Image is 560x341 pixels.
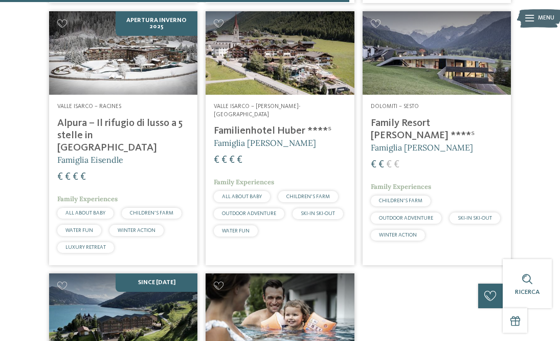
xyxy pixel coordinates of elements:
[57,103,121,110] span: Valle Isarco – Racines
[65,228,93,233] span: WATER FUN
[57,172,63,182] span: €
[229,155,235,165] span: €
[49,11,197,265] a: Cercate un hotel per famiglie? Qui troverete solo i migliori! Apertura inverno 2025 Valle Isarco ...
[371,182,431,191] span: Family Experiences
[80,172,86,182] span: €
[130,210,173,216] span: CHILDREN’S FARM
[371,160,376,170] span: €
[301,211,335,216] span: SKI-IN SKI-OUT
[118,228,155,233] span: WINTER ACTION
[379,198,422,203] span: CHILDREN’S FARM
[57,195,118,203] span: Family Experiences
[386,160,392,170] span: €
[57,155,123,165] span: Famiglia Eisendle
[221,155,227,165] span: €
[458,216,492,221] span: SKI-IN SKI-OUT
[214,138,316,148] span: Famiglia [PERSON_NAME]
[214,103,300,118] span: Valle Isarco – [PERSON_NAME]-[GEOGRAPHIC_DATA]
[222,194,262,199] span: ALL ABOUT BABY
[286,194,330,199] span: CHILDREN’S FARM
[214,155,219,165] span: €
[214,125,346,137] h4: Familienhotel Huber ****ˢ
[57,117,189,154] h4: Alpura – Il rifugio di lusso a 5 stelle in [GEOGRAPHIC_DATA]
[206,11,354,95] img: Cercate un hotel per famiglie? Qui troverete solo i migliori!
[73,172,78,182] span: €
[371,103,419,110] span: Dolomiti – Sesto
[65,210,105,216] span: ALL ABOUT BABY
[222,211,276,216] span: OUTDOOR ADVENTURE
[363,11,511,95] img: Family Resort Rainer ****ˢ
[363,11,511,265] a: Cercate un hotel per famiglie? Qui troverete solo i migliori! Dolomiti – Sesto Family Resort [PER...
[65,245,106,250] span: LUXURY RETREAT
[371,142,473,153] span: Famiglia [PERSON_NAME]
[65,172,71,182] span: €
[237,155,242,165] span: €
[394,160,399,170] span: €
[222,228,250,233] span: WATER FUN
[379,232,417,238] span: WINTER ACTION
[515,289,540,295] span: Ricerca
[379,216,433,221] span: OUTDOOR ADVENTURE
[378,160,384,170] span: €
[214,178,274,186] span: Family Experiences
[49,11,197,95] img: Cercate un hotel per famiglie? Qui troverete solo i migliori!
[206,11,354,265] a: Cercate un hotel per famiglie? Qui troverete solo i migliori! Valle Isarco – [PERSON_NAME]-[GEOGR...
[371,117,503,142] h4: Family Resort [PERSON_NAME] ****ˢ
